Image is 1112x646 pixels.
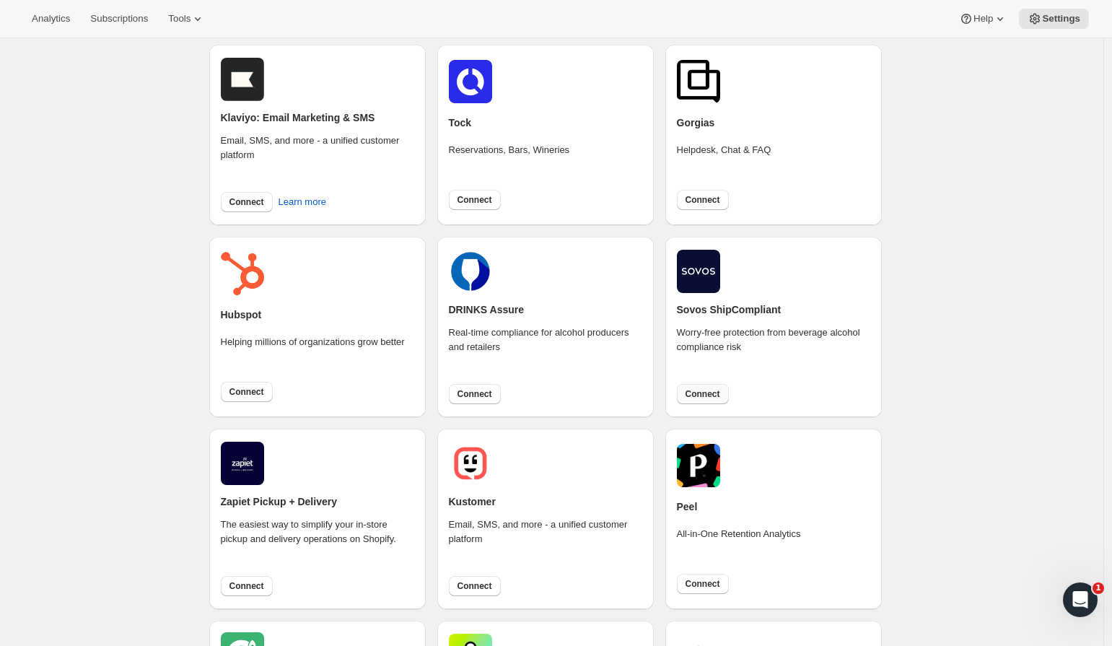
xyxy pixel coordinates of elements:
[449,143,570,178] div: Reservations, Bars, Wineries
[159,9,214,29] button: Tools
[229,386,264,398] span: Connect
[677,115,715,130] h2: Gorgias
[279,195,326,209] span: Learn more
[449,302,525,317] h2: DRINKS Assure
[82,9,157,29] button: Subscriptions
[32,13,70,25] span: Analytics
[449,326,642,375] div: Real-time compliance for alcohol producers and retailers
[458,580,492,592] span: Connect
[449,576,501,596] button: Connect
[677,444,720,487] img: peel.png
[677,250,720,293] img: shipcompliant.png
[168,13,191,25] span: Tools
[449,250,492,293] img: drinks.png
[677,384,729,404] button: Connect
[221,307,262,322] h2: Hubspot
[677,574,729,594] button: Connect
[458,194,492,206] span: Connect
[221,494,337,509] h2: Zapiet Pickup + Delivery
[677,527,801,562] div: All-in-One Retention Analytics
[229,196,264,208] span: Connect
[458,388,492,400] span: Connect
[449,190,501,210] button: Connect
[449,60,492,103] img: tockicon.png
[449,115,472,130] h2: Tock
[449,518,642,567] div: Email, SMS, and more - a unified customer platform
[686,194,720,206] span: Connect
[221,442,264,485] img: zapiet.jpg
[677,60,720,103] img: gorgias.png
[221,192,273,212] button: Connect
[1063,582,1098,617] iframe: Intercom live chat
[677,302,782,317] h2: Sovos ShipCompliant
[686,388,720,400] span: Connect
[1019,9,1089,29] button: Settings
[973,13,993,25] span: Help
[270,191,335,214] button: Learn more
[1042,13,1080,25] span: Settings
[677,143,771,178] div: Helpdesk, Chat & FAQ
[221,518,414,567] div: The easiest way to simplify your in-store pickup and delivery operations on Shopify.
[221,134,414,183] div: Email, SMS, and more - a unified customer platform
[90,13,148,25] span: Subscriptions
[677,190,729,210] button: Connect
[221,335,405,370] div: Helping millions of organizations grow better
[677,326,870,375] div: Worry-free protection from beverage alcohol compliance risk
[677,499,698,514] h2: Peel
[950,9,1016,29] button: Help
[686,578,720,590] span: Connect
[1093,582,1104,594] span: 1
[221,252,264,295] img: hubspot.png
[23,9,79,29] button: Analytics
[221,382,273,402] button: Connect
[449,494,496,509] h2: Kustomer
[449,384,501,404] button: Connect
[221,576,273,596] button: Connect
[229,580,264,592] span: Connect
[221,110,375,125] h2: Klaviyo: Email Marketing & SMS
